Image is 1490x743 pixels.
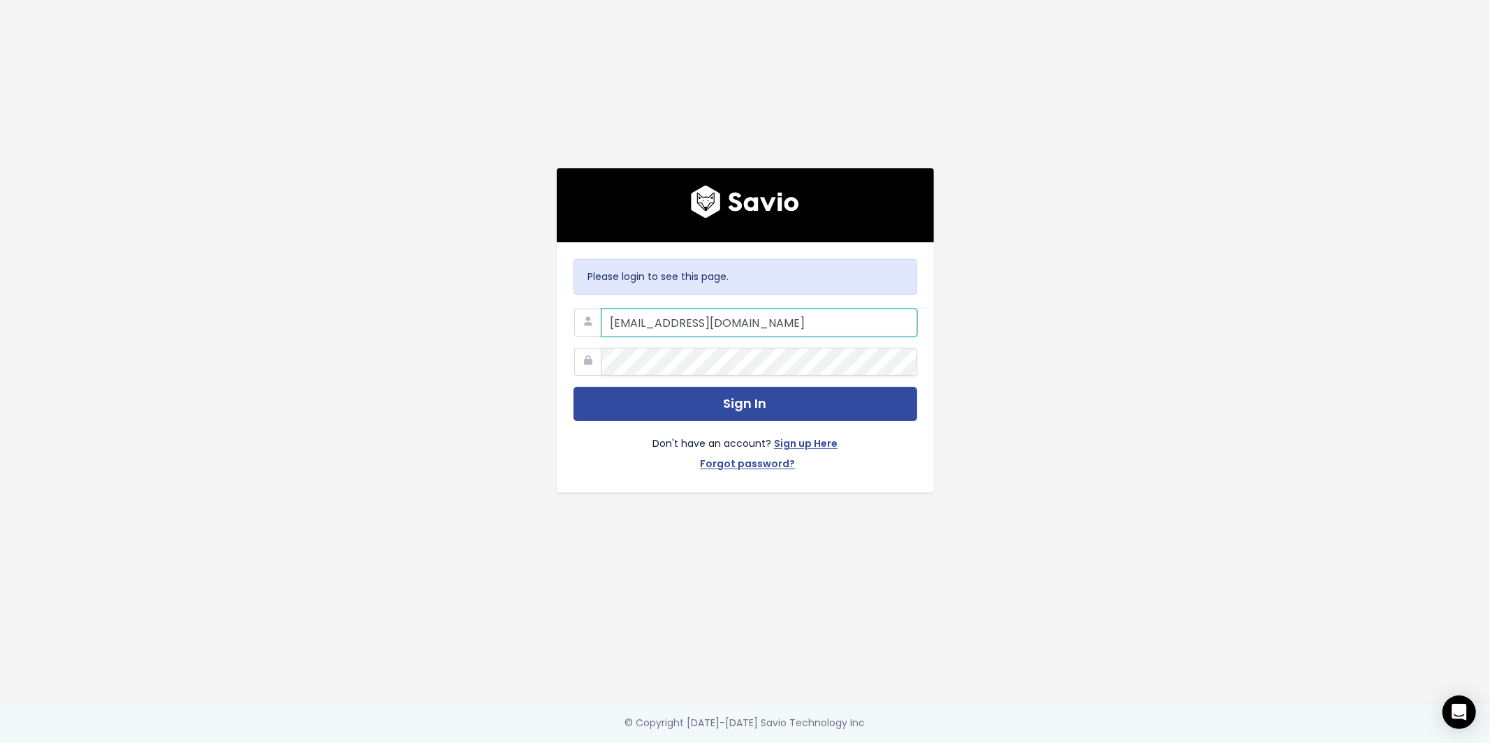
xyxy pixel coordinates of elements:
img: logo600x187.a314fd40982d.png [691,185,799,219]
div: Don't have an account? [574,421,917,476]
div: © Copyright [DATE]-[DATE] Savio Technology Inc [625,714,865,732]
div: Open Intercom Messenger [1442,696,1476,729]
a: Forgot password? [701,455,796,476]
button: Sign In [574,387,917,421]
input: Your Work Email Address [601,309,917,337]
p: Please login to see this page. [588,268,903,286]
a: Sign up Here [774,435,838,455]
